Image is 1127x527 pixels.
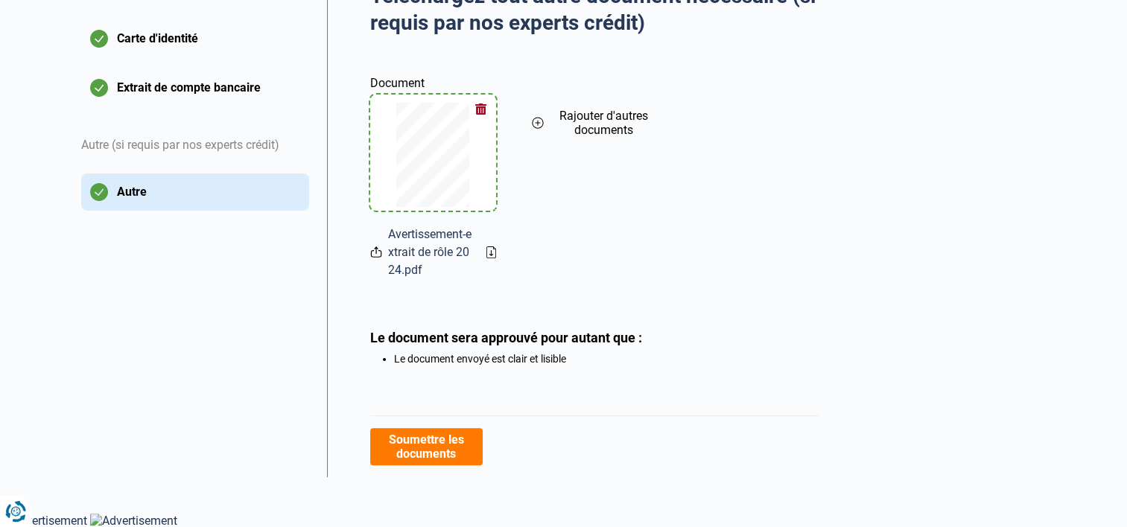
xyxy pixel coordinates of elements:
button: Extrait de compte bancaire [81,69,309,106]
button: Rajouter d'autres documents [532,55,658,191]
a: Download [486,246,496,258]
div: Le document sera approuvé pour autant que : [370,330,819,345]
button: Autre [81,173,309,211]
label: Document [370,55,496,92]
li: Le document envoyé est clair et lisible [394,353,819,365]
span: Avertissement-extrait de rôle 2024.pdf [388,226,474,279]
span: Rajouter d'autres documents [550,109,658,137]
button: Carte d'identité [81,20,309,57]
div: Autre (si requis par nos experts crédit) [81,118,309,173]
button: Soumettre les documents [370,428,483,465]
